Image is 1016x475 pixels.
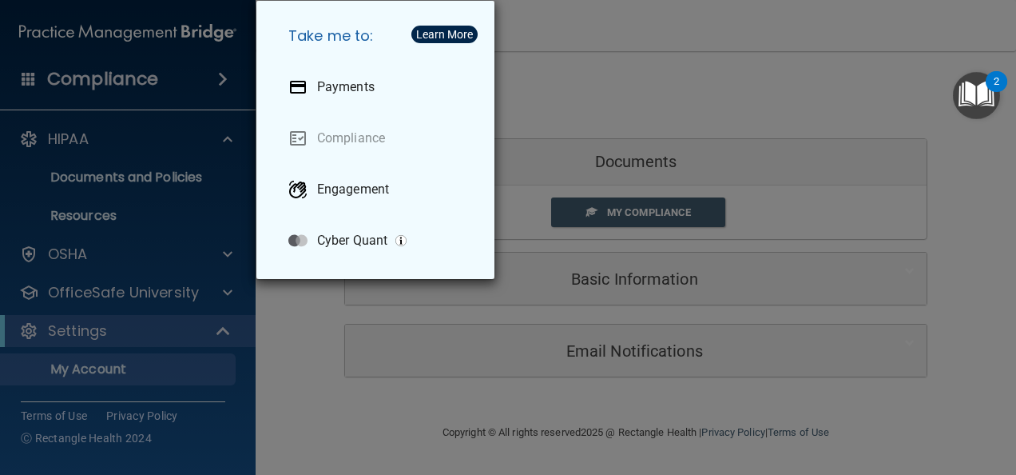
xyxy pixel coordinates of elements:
[276,218,482,263] a: Cyber Quant
[416,29,473,40] div: Learn More
[411,26,478,43] button: Learn More
[276,167,482,212] a: Engagement
[994,82,999,102] div: 2
[317,233,387,249] p: Cyber Quant
[276,14,482,58] h5: Take me to:
[953,72,1000,119] button: Open Resource Center, 2 new notifications
[317,182,389,198] p: Engagement
[317,79,375,95] p: Payments
[276,116,482,161] a: Compliance
[276,65,482,110] a: Payments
